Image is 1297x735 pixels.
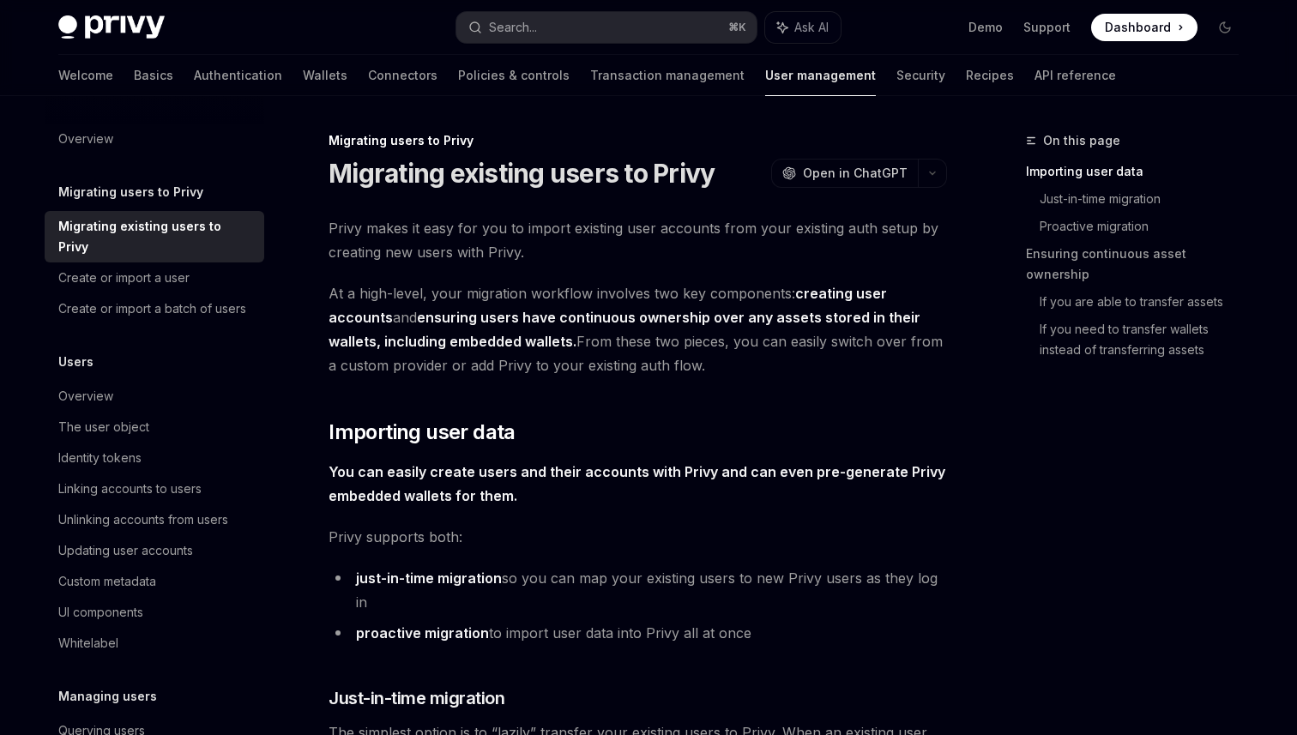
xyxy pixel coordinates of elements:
[45,473,264,504] a: Linking accounts to users
[458,55,570,96] a: Policies & controls
[58,571,156,592] div: Custom metadata
[728,21,746,34] span: ⌘ K
[58,216,254,257] div: Migrating existing users to Privy
[58,417,149,437] div: The user object
[303,55,347,96] a: Wallets
[1026,158,1252,185] a: Importing user data
[803,165,908,182] span: Open in ChatGPT
[45,597,264,628] a: UI components
[58,352,94,372] h5: Users
[45,211,264,262] a: Migrating existing users to Privy
[329,525,947,549] span: Privy supports both:
[590,55,745,96] a: Transaction management
[329,621,947,645] li: to import user data into Privy all at once
[58,479,202,499] div: Linking accounts to users
[1040,185,1252,213] a: Just-in-time migration
[329,419,516,446] span: Importing user data
[1040,288,1252,316] a: If you are able to transfer assets
[368,55,437,96] a: Connectors
[1035,55,1116,96] a: API reference
[1023,19,1071,36] a: Support
[58,298,246,319] div: Create or import a batch of users
[329,463,945,504] strong: You can easily create users and their accounts with Privy and can even pre-generate Privy embedde...
[968,19,1003,36] a: Demo
[45,443,264,473] a: Identity tokens
[58,448,142,468] div: Identity tokens
[765,12,841,43] button: Ask AI
[58,602,143,623] div: UI components
[1040,213,1252,240] a: Proactive migration
[1091,14,1197,41] a: Dashboard
[771,159,918,188] button: Open in ChatGPT
[58,55,113,96] a: Welcome
[45,566,264,597] a: Custom metadata
[45,381,264,412] a: Overview
[58,182,203,202] h5: Migrating users to Privy
[966,55,1014,96] a: Recipes
[58,15,165,39] img: dark logo
[58,686,157,707] h5: Managing users
[194,55,282,96] a: Authentication
[896,55,945,96] a: Security
[356,624,489,642] a: proactive migration
[45,535,264,566] a: Updating user accounts
[58,633,118,654] div: Whitelabel
[1040,316,1252,364] a: If you need to transfer wallets instead of transferring assets
[134,55,173,96] a: Basics
[456,12,757,43] button: Search...⌘K
[45,412,264,443] a: The user object
[794,19,829,36] span: Ask AI
[58,129,113,149] div: Overview
[1026,240,1252,288] a: Ensuring continuous asset ownership
[45,628,264,659] a: Whitelabel
[45,124,264,154] a: Overview
[45,293,264,324] a: Create or import a batch of users
[58,386,113,407] div: Overview
[329,216,947,264] span: Privy makes it easy for you to import existing user accounts from your existing auth setup by cre...
[329,158,715,189] h1: Migrating existing users to Privy
[45,262,264,293] a: Create or import a user
[329,281,947,377] span: At a high-level, your migration workflow involves two key components: and From these two pieces, ...
[45,504,264,535] a: Unlinking accounts from users
[1211,14,1239,41] button: Toggle dark mode
[765,55,876,96] a: User management
[1105,19,1171,36] span: Dashboard
[58,540,193,561] div: Updating user accounts
[1043,130,1120,151] span: On this page
[58,268,190,288] div: Create or import a user
[329,686,504,710] span: Just-in-time migration
[489,17,537,38] div: Search...
[329,566,947,614] li: so you can map your existing users to new Privy users as they log in
[329,309,920,350] strong: ensuring users have continuous ownership over any assets stored in their wallets, including embed...
[58,509,228,530] div: Unlinking accounts from users
[356,569,502,587] a: just-in-time migration
[329,132,947,149] div: Migrating users to Privy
